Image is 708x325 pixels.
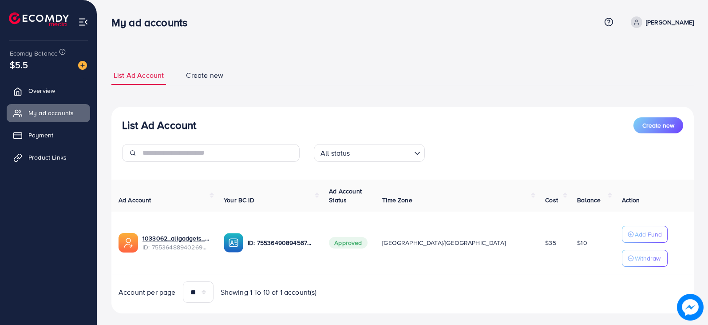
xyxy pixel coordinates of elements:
[9,12,69,26] img: logo
[111,16,194,29] h3: My ad accounts
[622,196,640,205] span: Action
[224,233,243,253] img: ic-ba-acc.ded83a64.svg
[635,229,662,240] p: Add Fund
[7,104,90,122] a: My ad accounts
[10,49,58,58] span: Ecomdy Balance
[28,108,74,117] span: My ad accounts
[119,233,138,253] img: ic-ads-acc.e4c84228.svg
[142,243,210,252] span: ID: 7553648894026989575
[114,70,164,80] span: List Ad Account
[10,58,28,71] span: $5.5
[635,253,661,264] p: Withdraw
[633,117,683,133] button: Create new
[186,70,223,80] span: Create new
[7,148,90,166] a: Product Links
[642,121,674,130] span: Create new
[142,234,210,252] div: <span class='underline'>1033062_allgadgets_1758721188396</span></br>7553648894026989575
[142,234,210,243] a: 1033062_allgadgets_1758721188396
[329,187,362,205] span: Ad Account Status
[329,237,367,249] span: Approved
[7,126,90,144] a: Payment
[646,17,694,28] p: [PERSON_NAME]
[382,196,412,205] span: Time Zone
[627,16,694,28] a: [PERSON_NAME]
[221,287,317,297] span: Showing 1 To 10 of 1 account(s)
[78,17,88,27] img: menu
[319,147,352,160] span: All status
[119,196,151,205] span: Ad Account
[353,145,411,160] input: Search for option
[78,61,87,70] img: image
[622,250,668,267] button: Withdraw
[28,86,55,95] span: Overview
[28,131,53,140] span: Payment
[545,238,556,247] span: $35
[577,238,587,247] span: $10
[119,287,176,297] span: Account per page
[314,144,425,162] div: Search for option
[224,196,254,205] span: Your BC ID
[248,237,315,248] p: ID: 7553649089456701448
[677,294,704,321] img: image
[28,153,67,162] span: Product Links
[382,238,506,247] span: [GEOGRAPHIC_DATA]/[GEOGRAPHIC_DATA]
[622,226,668,243] button: Add Fund
[545,196,558,205] span: Cost
[577,196,601,205] span: Balance
[122,119,196,132] h3: List Ad Account
[7,82,90,100] a: Overview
